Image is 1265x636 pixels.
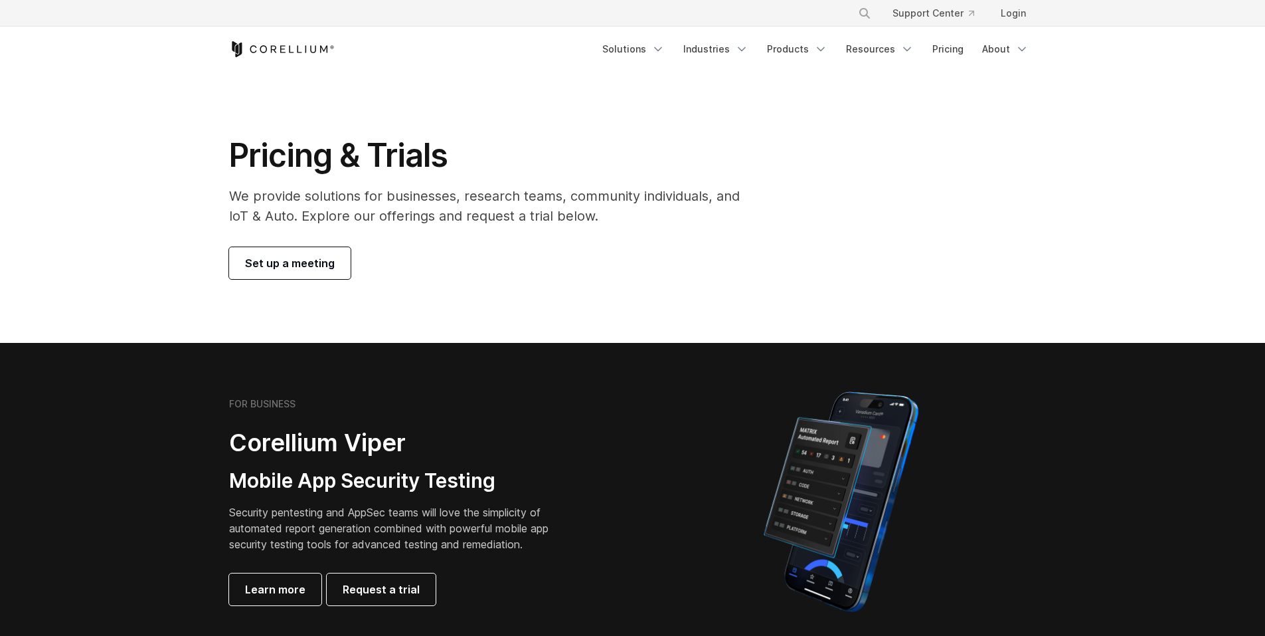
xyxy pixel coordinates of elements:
span: Request a trial [343,582,420,597]
a: Industries [675,37,756,61]
a: Corellium Home [229,41,335,57]
span: Set up a meeting [245,255,335,271]
a: Login [990,1,1037,25]
a: Products [759,37,835,61]
a: Request a trial [327,574,436,605]
a: Solutions [594,37,673,61]
img: Corellium MATRIX automated report on iPhone showing app vulnerability test results across securit... [741,385,941,618]
a: Set up a meeting [229,247,351,279]
p: We provide solutions for businesses, research teams, community individuals, and IoT & Auto. Explo... [229,186,758,226]
p: Security pentesting and AppSec teams will love the simplicity of automated report generation comb... [229,504,569,552]
h3: Mobile App Security Testing [229,469,569,494]
button: Search [853,1,877,25]
div: Navigation Menu [842,1,1037,25]
a: Learn more [229,574,321,605]
a: Resources [838,37,922,61]
a: About [974,37,1037,61]
div: Navigation Menu [594,37,1037,61]
h2: Corellium Viper [229,428,569,458]
a: Pricing [924,37,971,61]
a: Support Center [882,1,985,25]
h1: Pricing & Trials [229,136,758,175]
span: Learn more [245,582,305,597]
h6: FOR BUSINESS [229,398,295,410]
